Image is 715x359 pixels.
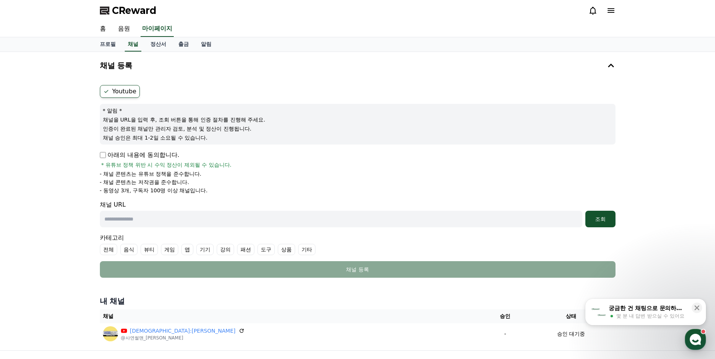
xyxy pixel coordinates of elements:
h4: 내 채널 [100,296,615,306]
label: 강의 [217,244,234,255]
h4: 채널 등록 [100,61,133,70]
th: 상태 [527,309,615,323]
a: 알림 [195,37,217,52]
label: 상품 [278,244,295,255]
span: CReward [112,5,156,17]
p: 승인 대기중 [557,330,585,338]
a: 마이페이지 [141,21,174,37]
a: [DEMOGRAPHIC_DATA]:[PERSON_NAME] [130,327,236,335]
label: 기기 [196,244,214,255]
button: 조회 [585,211,615,227]
a: 홈 [94,21,112,37]
label: 음식 [120,244,138,255]
th: 채널 [100,309,484,323]
p: - 채널 콘텐츠는 유튜브 정책을 준수합니다. [100,170,202,178]
p: 채널을 URL을 입력 후, 조회 버튼을 통해 인증 절차를 진행해 주세요. [103,116,612,123]
p: 인증이 완료된 채널만 관리자 검토, 분석 및 정산이 진행됩니다. [103,125,612,132]
a: 프로필 [94,37,122,52]
button: 채널 등록 [97,55,619,76]
a: 출금 [172,37,195,52]
label: 패션 [237,244,254,255]
label: 전체 [100,244,117,255]
span: 홈 [24,250,28,256]
p: - 동영상 3개, 구독자 100명 이상 채널입니다. [100,187,208,194]
label: 뷰티 [141,244,158,255]
p: 아래의 내용에 동의합니다. [100,151,179,160]
a: 대화 [50,239,97,257]
div: 채널 URL [100,200,615,227]
a: 홈 [2,239,50,257]
img: 사연썰:김까치Tv [103,326,118,341]
a: CReward [100,5,156,17]
p: @사연썰맨_[PERSON_NAME] [121,335,245,341]
a: 음원 [112,21,136,37]
th: 승인 [484,309,527,323]
span: * 유튜브 정책 위반 시 수익 정산이 제외될 수 있습니다. [101,161,232,169]
div: 카테고리 [100,233,615,255]
a: 채널 [125,37,141,52]
div: 조회 [588,215,612,223]
a: 설정 [97,239,145,257]
label: Youtube [100,85,140,98]
a: 정산서 [144,37,172,52]
p: - [487,330,524,338]
p: 채널 승인은 최대 1-2일 소요될 수 있습니다. [103,134,612,141]
button: 채널 등록 [100,261,615,278]
label: 도구 [257,244,275,255]
label: 게임 [161,244,178,255]
span: 대화 [69,250,78,256]
label: 앱 [181,244,193,255]
span: 설정 [116,250,126,256]
div: 채널 등록 [115,266,600,273]
label: 기타 [298,244,315,255]
p: - 채널 콘텐츠는 저작권을 준수합니다. [100,178,189,186]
